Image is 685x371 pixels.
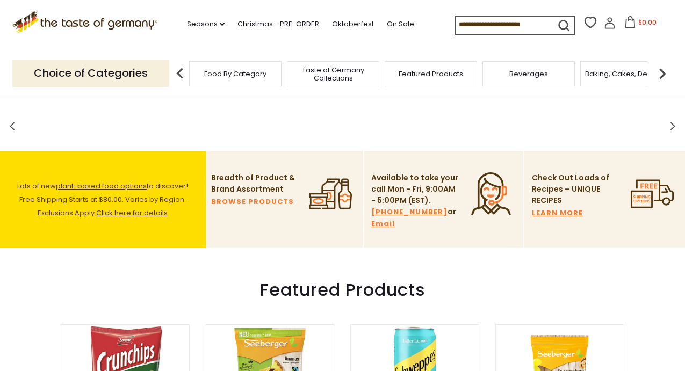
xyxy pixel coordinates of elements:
[211,196,294,208] a: BROWSE PRODUCTS
[652,63,673,84] img: next arrow
[387,18,414,30] a: On Sale
[371,172,460,230] p: Available to take your call Mon - Fri, 9:00AM - 5:00PM (EST). or
[371,206,448,218] a: [PHONE_NUMBER]
[56,181,147,191] a: plant-based food options
[371,218,395,230] a: Email
[17,181,188,218] span: Lots of new to discover! Free Shipping Starts at $80.00. Varies by Region. Exclusions Apply.
[96,208,168,218] a: Click here for details
[332,18,374,30] a: Oktoberfest
[399,70,463,78] a: Featured Products
[509,70,548,78] a: Beverages
[204,70,266,78] a: Food By Category
[211,172,300,195] p: Breadth of Product & Brand Assortment
[12,60,169,86] p: Choice of Categories
[618,16,664,32] button: $0.00
[290,66,376,82] a: Taste of Germany Collections
[638,18,657,27] span: $0.00
[187,18,225,30] a: Seasons
[237,18,319,30] a: Christmas - PRE-ORDER
[169,63,191,84] img: previous arrow
[532,172,610,206] p: Check Out Loads of Recipes – UNIQUE RECIPES
[585,70,668,78] a: Baking, Cakes, Desserts
[532,207,583,219] a: LEARN MORE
